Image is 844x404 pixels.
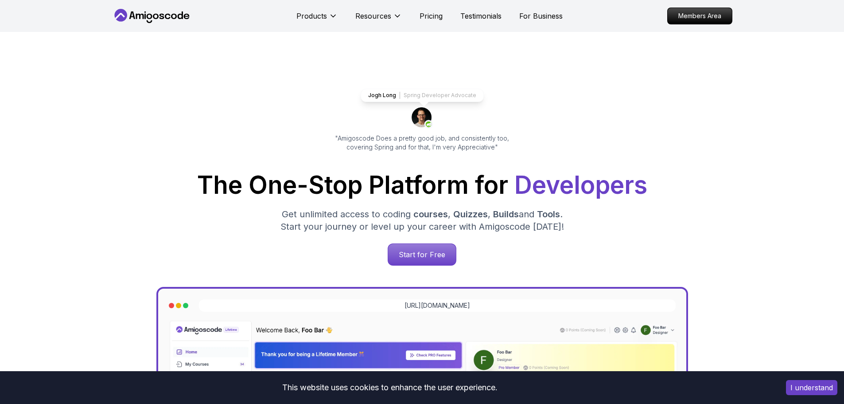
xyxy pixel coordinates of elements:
p: Spring Developer Advocate [404,92,476,99]
span: courses [413,209,448,220]
span: Builds [493,209,519,220]
p: Get unlimited access to coding , , and . Start your journey or level up your career with Amigosco... [273,208,571,233]
a: Pricing [420,11,443,21]
p: Products [296,11,327,21]
a: Members Area [667,8,732,24]
span: Quizzes [453,209,488,220]
iframe: chat widget [789,349,844,391]
button: Accept cookies [786,380,837,395]
p: Members Area [668,8,732,24]
div: This website uses cookies to enhance the user experience. [7,378,773,397]
button: Resources [355,11,402,28]
a: For Business [519,11,563,21]
button: Products [296,11,338,28]
img: josh long [412,107,433,129]
span: Tools [537,209,560,220]
a: Start for Free [388,243,456,266]
span: Developers [514,170,647,200]
p: Jogh Long [368,92,396,99]
p: Resources [355,11,391,21]
p: "Amigoscode Does a pretty good job, and consistently too, covering Spring and for that, I'm very ... [323,134,521,152]
a: Testimonials [460,11,502,21]
p: Start for Free [388,244,456,265]
h1: The One-Stop Platform for [119,173,725,197]
a: [URL][DOMAIN_NAME] [404,301,470,310]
